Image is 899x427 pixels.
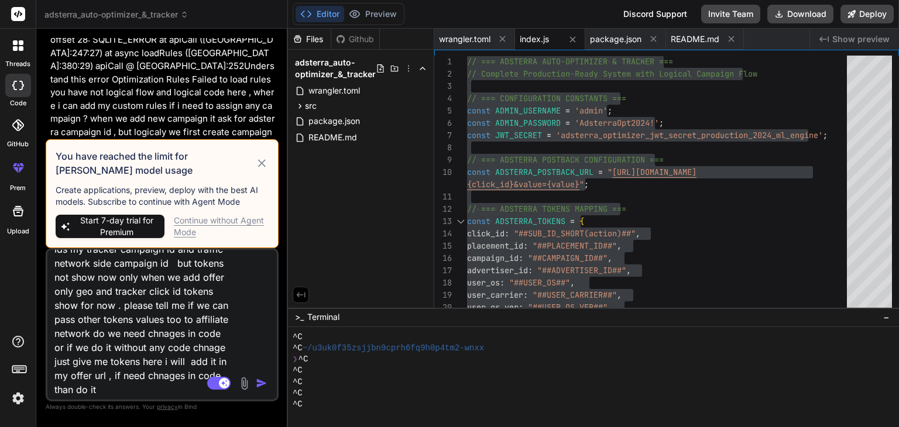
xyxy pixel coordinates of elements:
span: // === ADSTERRA POSTBACK CONFIGURATION === [467,154,664,165]
div: 5 [434,105,452,117]
div: 10 [434,166,452,178]
div: 1 [434,56,452,68]
span: { [579,216,584,226]
span: : [523,240,528,251]
span: index.js [520,33,549,45]
div: 8 [434,142,452,154]
h3: You have reached the limit for [PERSON_NAME] model usage [56,149,255,177]
button: Invite Team [701,5,760,23]
div: Discord Support [616,5,694,23]
img: settings [8,388,28,408]
span: ; [659,118,664,128]
span: "##USER_CARRIER##" [533,290,617,300]
span: // === ADSTERRA TOKENS MAPPING === [467,204,626,214]
span: : [519,302,523,312]
img: attachment [238,377,251,390]
span: " [579,179,584,190]
span: = [598,167,603,177]
div: 11 [434,191,452,203]
span: ampaign Flow [701,68,757,79]
span: ❯ [293,354,298,365]
span: : [505,228,509,239]
span: adsterra_auto-optimizer_&_tracker [295,57,376,80]
span: const [467,167,490,177]
span: ^C [293,399,303,410]
span: adsterra_auto-optimizer_&_tracker [44,9,188,20]
span: ^C [293,377,303,388]
div: Github [331,33,379,45]
span: ; [823,130,828,140]
div: 17 [434,264,452,277]
span: click_id [467,228,505,239]
span: = [547,130,551,140]
img: icon [256,377,267,389]
span: , [626,265,631,276]
span: "##USER_OS##" [509,277,570,288]
span: : [528,265,533,276]
span: Show preview [832,33,890,45]
span: // Complete Production-Ready System with Logical C [467,68,701,79]
span: JWT_SECRET [495,130,542,140]
span: ADMIN_USERNAME [495,105,561,116]
span: ADSTERRA_POSTBACK_URL [495,167,593,177]
span: README.md [671,33,719,45]
span: const [467,216,490,226]
button: Preview [344,6,402,22]
div: 13 [434,215,452,228]
div: 18 [434,277,452,289]
span: privacy [157,403,178,410]
label: GitHub [7,139,29,149]
div: 7 [434,129,452,142]
span: ^C [298,354,308,365]
span: const [467,105,490,116]
span: "##USER_OS_VER##" [528,302,608,312]
span: >_ [295,311,304,323]
span: ^C [293,332,303,343]
span: Terminal [307,311,339,323]
span: "##ADVERTISER_ID##" [537,265,626,276]
label: code [10,98,26,108]
div: 12 [434,203,452,215]
label: prem [10,183,26,193]
span: placement_id [467,240,523,251]
div: 16 [434,252,452,264]
label: threads [5,59,30,69]
span: " [608,167,612,177]
span: ~/u3uk0f35zsjjbn9cprh6fq9h0p4tm2-wnxx [303,343,485,354]
span: package.json [307,114,361,128]
span: // === CONFIGURATION CONSTANTS === [467,93,626,104]
div: 2 [434,68,452,80]
span: , [617,290,622,300]
button: − [881,308,892,326]
div: 9 [434,154,452,166]
label: Upload [7,226,29,236]
span: campaign_id [467,253,519,263]
span: = [570,216,575,226]
div: 14 [434,228,452,240]
span: "##CAMPAIGN_ID##" [528,253,608,263]
span: 'AdsterraOpt2024!' [575,118,659,128]
span: ^C [293,388,303,399]
span: package.json [590,33,641,45]
span: user_os_ver [467,302,519,312]
div: 6 [434,117,452,129]
span: : [500,277,505,288]
span: , [608,302,612,312]
span: ^C [293,365,303,376]
span: , [617,240,622,251]
p: Always double-check its answers. Your in Bind [46,401,279,412]
span: {click_id}&value={value} [467,179,579,190]
span: , [636,228,640,239]
span: ^C [293,343,303,354]
span: ADSTERRA_TOKENS [495,216,565,226]
span: wrangler.toml [307,84,361,98]
button: Deploy [840,5,894,23]
span: − [883,311,890,323]
button: Start 7-day trial for Premium [56,215,164,238]
span: user_carrier [467,290,523,300]
span: "##PLACEMENT_ID##" [533,240,617,251]
span: = [565,105,570,116]
div: Continue without Agent Mode [174,215,269,238]
p: Create applications, preview, deploy with the best AI models. Subscribe to continue with Agent Mode [56,184,269,208]
span: src [305,100,317,112]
